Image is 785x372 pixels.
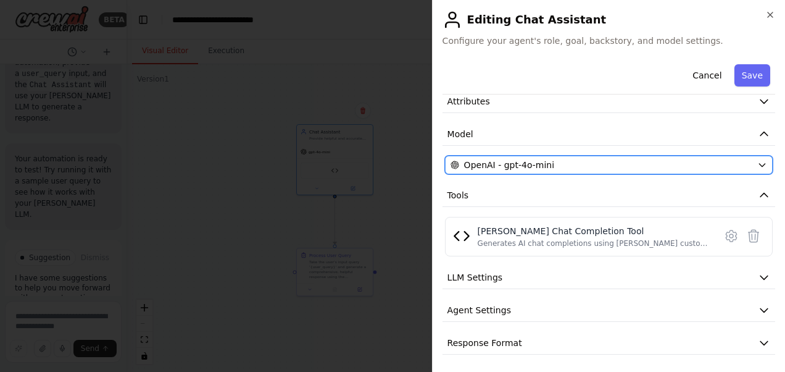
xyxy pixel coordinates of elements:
img: Asimov Chat Completion Tool [453,227,470,245]
span: Model [447,128,473,140]
button: Delete tool [742,225,765,247]
button: Cancel [685,64,729,87]
div: Generates AI chat completions using [PERSON_NAME] custom LLM with configurable parameters like sy... [478,239,708,248]
button: Tools [442,184,775,207]
button: Agent Settings [442,299,775,322]
button: Model [442,123,775,146]
div: [PERSON_NAME] Chat Completion Tool [478,225,708,237]
span: Attributes [447,95,490,108]
button: OpenAI - gpt-4o-mini [445,156,773,174]
button: Save [734,64,770,87]
span: Configure your agent's role, goal, backstory, and model settings. [442,35,775,47]
button: Response Format [442,332,775,355]
span: LLM Settings [447,271,503,284]
button: Configure tool [720,225,742,247]
span: Tools [447,189,469,201]
span: Response Format [447,337,522,349]
span: OpenAI - gpt-4o-mini [464,159,554,171]
button: Attributes [442,90,775,113]
h2: Editing Chat Assistant [442,10,775,30]
span: Agent Settings [447,304,511,316]
button: LLM Settings [442,266,775,289]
